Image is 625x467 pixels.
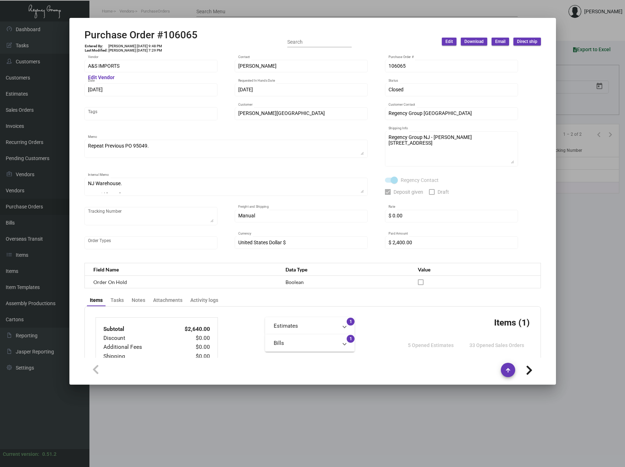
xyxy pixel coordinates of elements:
td: $2,640.00 [167,325,210,334]
span: Boolean [285,279,304,285]
span: Manual [238,213,255,218]
td: Entered By: [84,44,108,48]
td: Shipping [103,352,167,361]
button: Edit [442,38,456,45]
mat-panel-title: Estimates [274,322,337,330]
span: 33 Opened Sales Orders [469,342,524,348]
span: Regency Contact [401,176,439,184]
div: Attachments [153,297,182,304]
td: [PERSON_NAME] [DATE] 9:48 PM [108,44,162,48]
mat-panel-title: Bills [274,339,337,347]
td: $0.00 [167,343,210,352]
button: Email [492,38,509,45]
span: Email [495,39,506,45]
td: Additional Fees [103,343,167,352]
button: 5 Opened Estimates [402,339,459,352]
mat-hint: Edit Vendor [88,75,114,81]
button: 33 Opened Sales Orders [464,339,530,352]
button: Download [461,38,487,45]
span: Draft [438,188,449,196]
span: Order On Hold [93,279,127,285]
h3: Items (1) [494,317,530,328]
td: [PERSON_NAME] [DATE] 7:29 PM [108,48,162,53]
span: Download [464,39,484,45]
span: Direct ship [517,39,537,45]
td: $0.00 [167,334,210,343]
td: Last Modified: [84,48,108,53]
th: Field Name [84,263,278,276]
mat-expansion-panel-header: Bills [265,334,355,352]
div: Tasks [111,297,124,304]
th: Data Type [278,263,411,276]
div: Items [90,297,103,304]
span: Edit [445,39,453,45]
th: Value [411,263,541,276]
span: Deposit given [394,188,423,196]
button: Direct ship [513,38,541,45]
div: 0.51.2 [42,451,57,458]
span: Closed [389,87,404,92]
span: 5 Opened Estimates [408,342,454,348]
td: Subtotal [103,325,167,334]
h2: Purchase Order #106065 [84,29,197,41]
div: Current version: [3,451,39,458]
td: $0.00 [167,352,210,361]
div: Activity logs [190,297,218,304]
mat-expansion-panel-header: Estimates [265,317,355,334]
div: Notes [132,297,145,304]
td: Discount [103,334,167,343]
